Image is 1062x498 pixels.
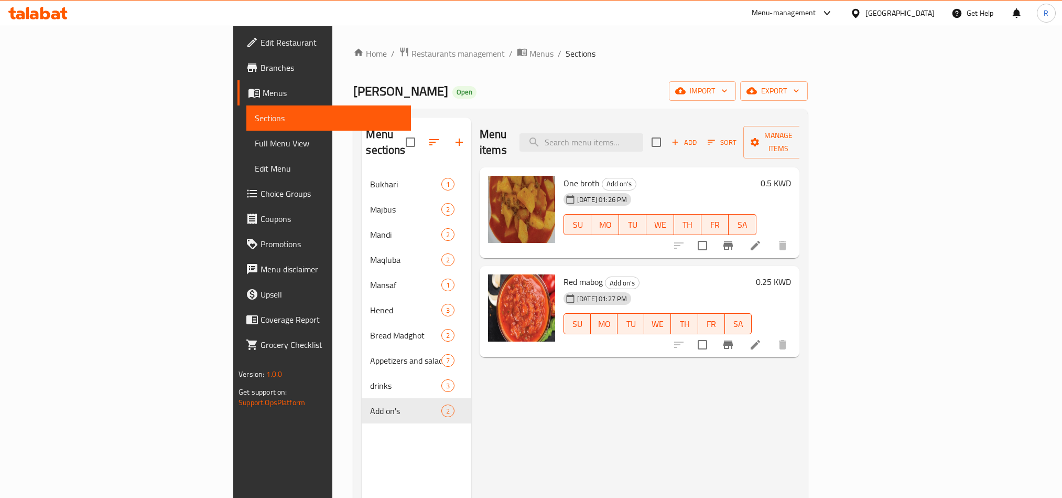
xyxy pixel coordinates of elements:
span: Add [670,136,698,149]
a: Menus [237,80,410,105]
span: Restaurants management [411,47,505,60]
a: Support.OpsPlatform [239,396,305,409]
span: Full Menu View [255,137,402,150]
span: MO [595,217,614,232]
div: Hened3 [362,298,471,323]
button: FR [698,313,725,334]
span: Select to update [691,334,713,356]
div: Mandi2 [362,222,471,247]
div: Add on's [602,178,636,190]
img: Red mabog [488,274,555,342]
div: items [441,304,454,316]
span: Sections [566,47,595,60]
button: import [669,81,736,101]
span: Hened [370,304,441,316]
span: TU [623,217,642,232]
a: Full Menu View [246,131,410,156]
a: Edit Menu [246,156,410,181]
div: Maqluba2 [362,247,471,272]
span: R [1044,7,1048,19]
span: 2 [442,331,454,341]
button: TU [619,214,646,235]
div: Mansaf1 [362,272,471,298]
input: search [519,133,643,152]
h2: Menu items [480,126,507,158]
button: WE [646,214,674,235]
div: drinks [370,379,441,392]
div: Bukhari1 [362,172,471,197]
span: 2 [442,406,454,416]
button: WE [644,313,671,334]
div: Appetizers and salads7 [362,348,471,373]
span: Version: [239,367,264,381]
a: Branches [237,55,410,80]
span: One broth [563,175,600,191]
span: Bread Madghot [370,329,441,342]
a: Sections [246,105,410,131]
span: 2 [442,255,454,265]
div: items [441,178,454,190]
a: Menus [517,47,554,60]
span: 7 [442,356,454,366]
button: MO [591,313,617,334]
span: 2 [442,205,454,215]
button: SA [729,214,756,235]
a: Coverage Report [237,307,410,332]
span: Coverage Report [261,313,402,326]
span: export [749,84,799,98]
div: drinks3 [362,373,471,398]
a: Promotions [237,231,410,257]
span: Coupons [261,213,402,225]
div: Add on's [605,277,640,289]
span: WE [651,217,669,232]
a: Coupons [237,206,410,231]
div: Majbus2 [362,197,471,222]
a: Upsell [237,282,410,307]
span: FR [706,217,724,232]
span: WE [648,316,667,332]
span: Add on's [370,405,441,417]
h6: 0.25 KWD [756,274,791,289]
span: Sort [708,136,736,149]
span: Mansaf [370,279,441,291]
span: Maqluba [370,253,441,266]
div: items [441,405,454,417]
div: Bukhari [370,178,441,190]
a: Restaurants management [399,47,505,60]
span: SU [568,217,587,232]
h6: 0.5 KWD [761,176,791,190]
button: TH [674,214,701,235]
div: items [441,329,454,342]
span: 1 [442,280,454,290]
div: Bread Madghot2 [362,323,471,348]
a: Choice Groups [237,181,410,206]
div: [GEOGRAPHIC_DATA] [865,7,935,19]
span: Add on's [605,277,639,289]
span: Sections [255,112,402,124]
nav: Menu sections [362,167,471,428]
span: Red mabog [563,274,603,290]
button: Add [667,134,701,151]
div: Add on's2 [362,398,471,423]
span: Edit Restaurant [261,36,402,49]
span: Promotions [261,238,402,250]
span: 3 [442,305,454,315]
div: Majbus [370,203,441,216]
div: Appetizers and salads [370,354,441,367]
li: / [509,47,513,60]
button: delete [770,332,795,357]
span: 1.0.0 [266,367,283,381]
button: TH [671,313,698,334]
button: Sort [705,134,739,151]
button: Branch-specific-item [716,233,741,258]
a: Edit menu item [749,338,762,351]
div: items [441,379,454,392]
span: [DATE] 01:27 PM [573,294,631,304]
span: import [677,84,728,98]
button: TU [617,313,644,334]
span: Get support on: [239,385,287,399]
div: items [441,253,454,266]
div: Menu-management [752,7,816,19]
